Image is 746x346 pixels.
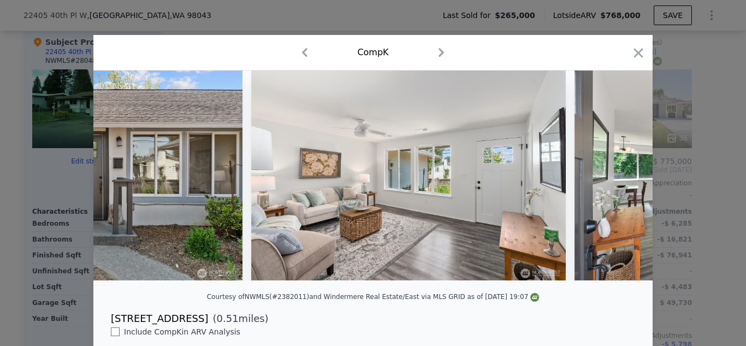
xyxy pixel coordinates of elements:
div: [STREET_ADDRESS] [111,311,208,326]
img: Property Img [251,71,566,280]
img: NWMLS Logo [530,293,539,302]
span: Include Comp K in ARV Analysis [120,327,245,336]
span: ( miles) [208,311,268,326]
div: Comp K [357,46,388,59]
div: Courtesy of NWMLS (#2382011) and Windermere Real Estate/East via MLS GRID as of [DATE] 19:07 [207,293,540,301]
span: 0.51 [217,313,239,324]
